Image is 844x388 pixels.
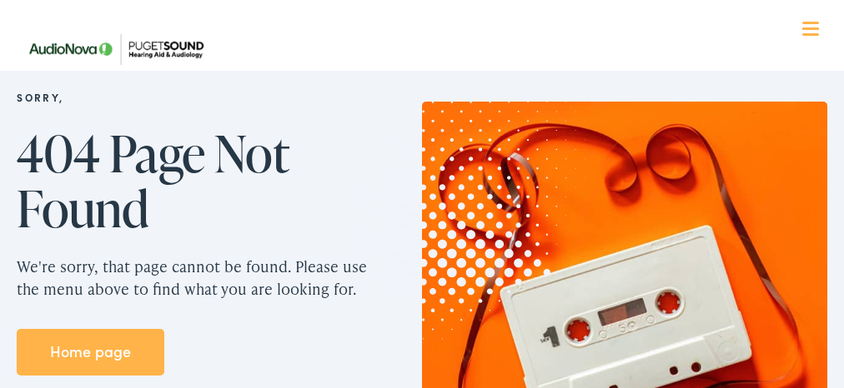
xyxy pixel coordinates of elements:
a: What We Offer [29,67,827,118]
img: Graphic image with a halftone pattern, contributing to the site's visual design. [280,26,605,359]
span: Page [109,126,205,181]
span: Found [17,181,148,236]
span: 404 [17,126,99,181]
p: We're sorry, that page cannot be found. Please use the menu above to find what you are looking for. [17,255,381,300]
a: Home page [17,329,164,376]
span: Not [214,126,289,181]
h2: Sorry, [17,92,381,103]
